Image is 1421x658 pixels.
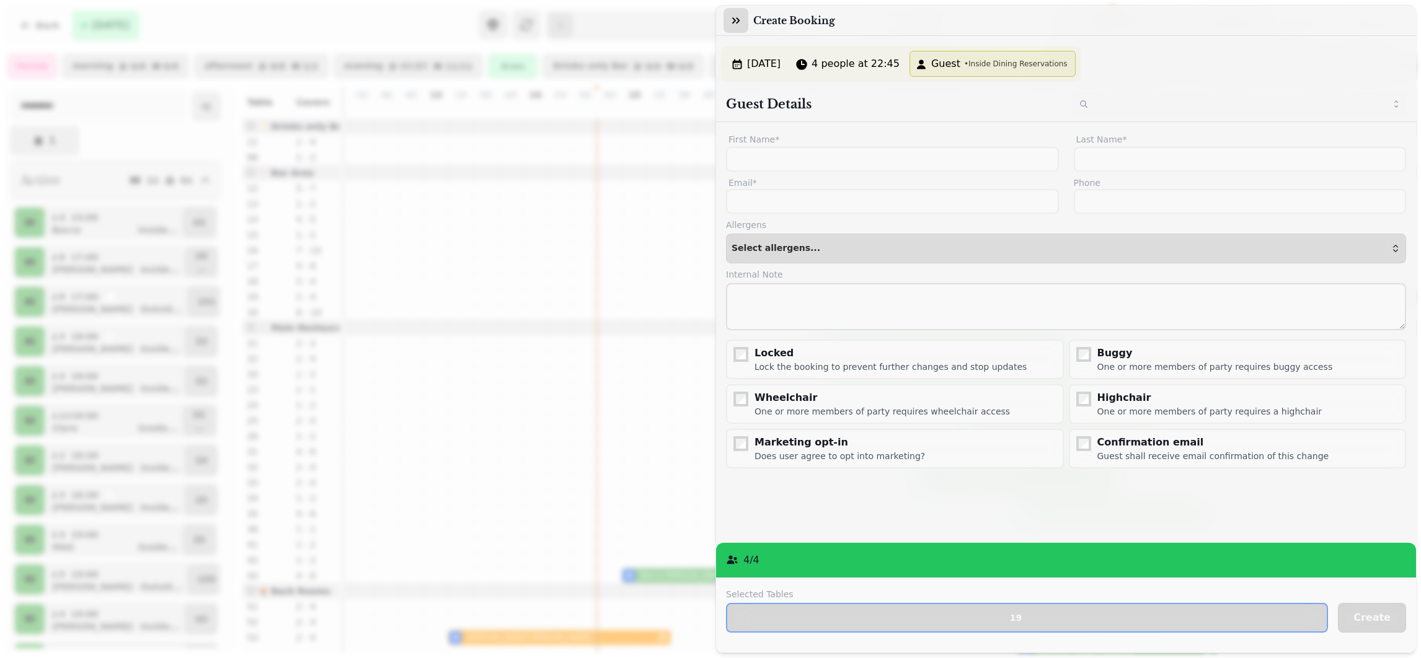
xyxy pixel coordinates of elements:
div: Marketing opt-in [755,435,925,450]
label: First Name* [726,132,1059,147]
div: Buggy [1097,346,1333,361]
label: Selected Tables [726,588,1328,600]
p: 4 / 4 [743,553,759,568]
p: 19 [1010,613,1022,622]
div: One or more members of party requires buggy access [1097,361,1333,373]
span: Guest [931,56,960,71]
h2: Guest Details [726,95,1061,113]
div: One or more members of party requires a highchair [1097,405,1322,418]
div: Lock the booking to prevent further changes and stop updates [755,361,1027,373]
div: Wheelchair [755,390,1010,405]
div: Highchair [1097,390,1322,405]
span: 4 people at 22:45 [812,56,900,71]
div: Confirmation email [1097,435,1329,450]
label: Email* [726,177,1059,189]
label: Last Name* [1074,132,1407,147]
button: Select allergens... [726,234,1406,263]
span: Create [1353,613,1391,623]
span: Select allergens... [732,243,820,253]
span: • Inside Dining Reservations [964,59,1068,69]
button: 19 [726,603,1328,633]
div: Locked [755,346,1027,361]
div: Does user agree to opt into marketing? [755,450,925,462]
span: [DATE] [747,56,781,71]
div: One or more members of party requires wheelchair access [755,405,1010,418]
label: Phone [1074,177,1407,189]
h3: Create Booking [753,13,840,28]
label: Internal Note [726,268,1406,281]
label: Allergens [726,219,1406,231]
button: Create [1338,603,1406,633]
div: Guest shall receive email confirmation of this change [1097,450,1329,462]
